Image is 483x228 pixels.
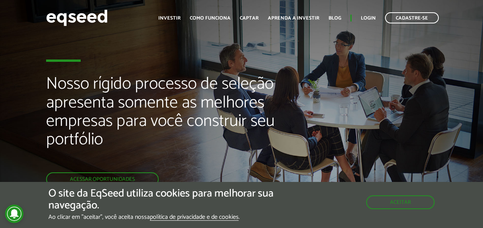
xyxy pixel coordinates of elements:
a: Investir [158,16,181,21]
a: política de privacidade e de cookies [150,214,239,221]
a: Blog [329,16,341,21]
p: Ao clicar em "aceitar", você aceita nossa . [48,213,280,221]
h2: Nosso rígido processo de seleção apresenta somente as melhores empresas para você construir seu p... [46,75,276,172]
a: Como funciona [190,16,231,21]
button: Aceitar [366,195,435,209]
img: EqSeed [46,8,108,28]
a: Aprenda a investir [268,16,319,21]
a: Cadastre-se [385,12,439,23]
a: Login [361,16,376,21]
h5: O site da EqSeed utiliza cookies para melhorar sua navegação. [48,188,280,211]
a: Captar [240,16,259,21]
a: Acessar oportunidades [46,172,159,186]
